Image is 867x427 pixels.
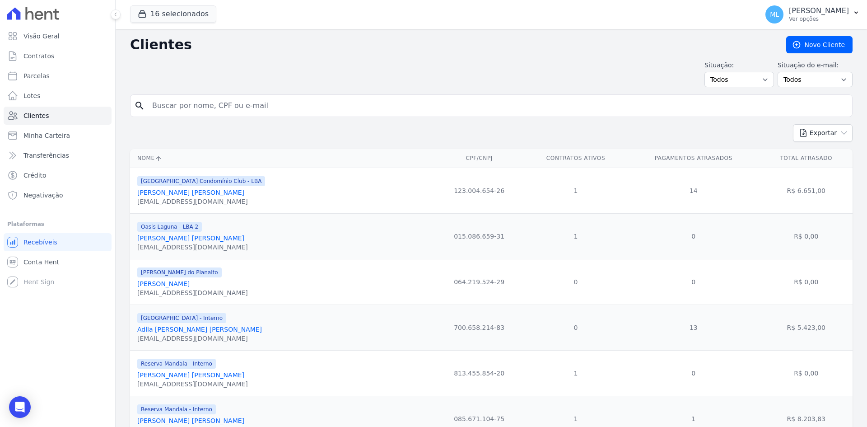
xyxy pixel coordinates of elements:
[627,305,760,350] td: 13
[147,97,848,115] input: Buscar por nome, CPF ou e-mail
[434,305,524,350] td: 700.658.214-83
[778,61,853,70] label: Situação do e-mail:
[760,168,853,213] td: R$ 6.651,00
[760,350,853,396] td: R$ 0,00
[23,111,49,120] span: Clientes
[4,27,112,45] a: Visão Geral
[23,71,50,80] span: Parcelas
[4,253,112,271] a: Conta Hent
[137,243,248,252] div: [EMAIL_ADDRESS][DOMAIN_NAME]
[4,47,112,65] a: Contratos
[137,222,202,232] span: Oasis Laguna - LBA 2
[137,288,248,297] div: [EMAIL_ADDRESS][DOMAIN_NAME]
[130,37,772,53] h2: Clientes
[524,350,627,396] td: 1
[434,259,524,305] td: 064.219.524-29
[137,189,244,196] a: [PERSON_NAME] [PERSON_NAME]
[23,91,41,100] span: Lotes
[23,131,70,140] span: Minha Carteira
[4,233,112,251] a: Recebíveis
[23,52,54,61] span: Contratos
[770,11,779,18] span: ML
[524,168,627,213] td: 1
[760,305,853,350] td: R$ 5.423,00
[704,61,774,70] label: Situação:
[4,146,112,164] a: Transferências
[9,396,31,418] div: Open Intercom Messenger
[137,359,216,369] span: Reserva Mandala - Interno
[627,259,760,305] td: 0
[789,15,849,23] p: Ver opções
[434,213,524,259] td: 015.086.659-31
[627,149,760,168] th: Pagamentos Atrasados
[4,186,112,204] a: Negativação
[137,176,265,186] span: [GEOGRAPHIC_DATA] Condomínio Club - LBA
[137,334,262,343] div: [EMAIL_ADDRESS][DOMAIN_NAME]
[137,313,226,323] span: [GEOGRAPHIC_DATA] - Interno
[524,305,627,350] td: 0
[4,107,112,125] a: Clientes
[793,124,853,142] button: Exportar
[23,32,60,41] span: Visão Geral
[130,149,434,168] th: Nome
[137,197,265,206] div: [EMAIL_ADDRESS][DOMAIN_NAME]
[130,5,216,23] button: 16 selecionados
[137,280,190,287] a: [PERSON_NAME]
[23,171,47,180] span: Crédito
[4,127,112,145] a: Minha Carteira
[4,87,112,105] a: Lotes
[524,149,627,168] th: Contratos Ativos
[760,149,853,168] th: Total Atrasado
[137,417,244,424] a: [PERSON_NAME] [PERSON_NAME]
[134,100,145,111] i: search
[7,219,108,230] div: Plataformas
[137,235,244,242] a: [PERSON_NAME] [PERSON_NAME]
[627,213,760,259] td: 0
[760,259,853,305] td: R$ 0,00
[789,6,849,15] p: [PERSON_NAME]
[524,213,627,259] td: 1
[137,267,222,277] span: [PERSON_NAME] do Planalto
[786,36,853,53] a: Novo Cliente
[137,371,244,379] a: [PERSON_NAME] [PERSON_NAME]
[627,350,760,396] td: 0
[137,326,262,333] a: Adlla [PERSON_NAME] [PERSON_NAME]
[4,166,112,184] a: Crédito
[758,2,867,27] button: ML [PERSON_NAME] Ver opções
[23,238,57,247] span: Recebíveis
[137,380,248,389] div: [EMAIL_ADDRESS][DOMAIN_NAME]
[760,213,853,259] td: R$ 0,00
[4,67,112,85] a: Parcelas
[137,404,216,414] span: Reserva Mandala - Interno
[434,350,524,396] td: 813.455.854-20
[23,191,63,200] span: Negativação
[524,259,627,305] td: 0
[23,258,59,267] span: Conta Hent
[434,168,524,213] td: 123.004.654-26
[434,149,524,168] th: CPF/CNPJ
[627,168,760,213] td: 14
[23,151,69,160] span: Transferências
